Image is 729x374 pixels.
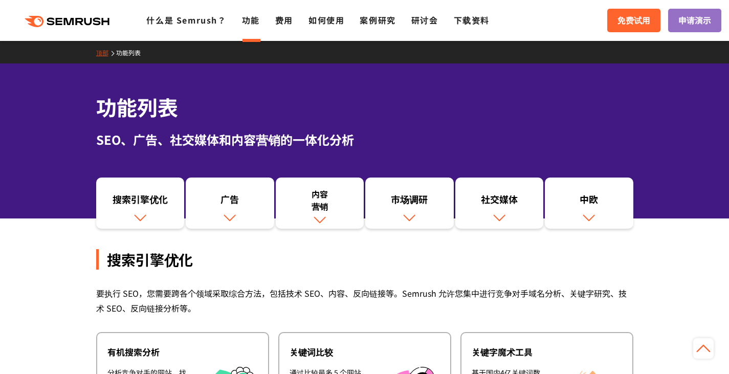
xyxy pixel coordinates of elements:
a: 顶部 [96,48,116,57]
font: 社交媒体 [481,192,518,206]
font: 有机搜索分析 [107,345,160,358]
font: 要执行 SEO，您需要跨各个领域采取综合方法，包括技术 SEO、内容、反向链接等。Semrush 允许您集中进行竞争对手域名分析、关键字研究、技术 SEO、反向链接分析等。 [96,287,627,314]
font: SEO、广告、社交媒体和内容营销的一体化分析 [96,130,354,148]
a: 研讨会 [411,14,438,26]
a: 案例研究 [360,14,395,26]
font: 免费试用 [617,14,650,26]
a: 中欧 [545,178,633,229]
a: 申请演示 [668,9,721,32]
a: 免费试用 [607,9,660,32]
a: 什么是 Semrush？ [146,14,226,26]
font: 功能列表 [96,92,178,122]
font: 市场调研 [391,192,428,206]
font: 广告 [220,192,239,206]
font: 搜索引擎优化 [107,249,193,270]
a: 功能列表 [116,48,148,57]
a: 搜索引擎优化 [96,178,185,229]
font: 内容 [312,188,328,200]
a: 社交媒体 [455,178,544,229]
a: 市场调研 [365,178,454,229]
a: 如何使用 [308,14,344,26]
a: 内容营销 [276,178,364,229]
a: 费用 [275,14,293,26]
a: 广告 [186,178,274,229]
font: 关键词比较 [290,345,333,358]
font: 关键字魔术工具 [472,345,533,358]
font: 营销 [312,200,328,212]
font: 顶部 [96,48,108,57]
font: 搜索引擎优化 [113,192,168,206]
font: 中欧 [580,192,598,206]
font: 申请演示 [678,14,711,26]
a: 下载资料 [454,14,490,26]
font: 功能列表 [116,48,141,57]
a: 功能 [242,14,260,26]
